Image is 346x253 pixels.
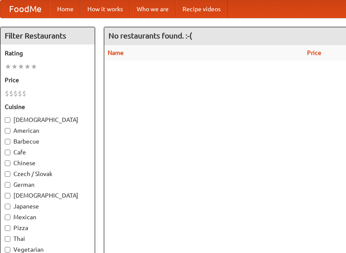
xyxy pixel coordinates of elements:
li: ★ [18,62,24,71]
ng-pluralize: No restaurants found. :-( [109,32,192,40]
li: ★ [31,62,37,71]
a: Name [108,49,124,56]
label: [DEMOGRAPHIC_DATA] [5,191,90,200]
input: Czech / Slovak [5,171,10,177]
a: Price [307,49,321,56]
a: Recipe videos [176,0,227,18]
a: How it works [80,0,130,18]
li: $ [22,89,26,98]
a: Who we are [130,0,176,18]
h4: Filter Restaurants [0,27,95,45]
label: Pizza [5,224,90,232]
input: [DEMOGRAPHIC_DATA] [5,117,10,123]
input: American [5,128,10,134]
label: Barbecue [5,137,90,146]
input: Japanese [5,204,10,209]
a: FoodMe [0,0,50,18]
li: ★ [24,62,31,71]
label: Chinese [5,159,90,167]
input: Vegetarian [5,247,10,253]
label: German [5,180,90,189]
label: Japanese [5,202,90,211]
li: $ [18,89,22,98]
li: $ [9,89,13,98]
h5: Cuisine [5,102,90,111]
input: Mexican [5,215,10,220]
label: Mexican [5,213,90,221]
label: Czech / Slovak [5,170,90,178]
h5: Rating [5,49,90,58]
li: $ [5,89,9,98]
label: [DEMOGRAPHIC_DATA] [5,115,90,124]
label: Cafe [5,148,90,157]
input: Pizza [5,225,10,231]
li: $ [13,89,18,98]
label: American [5,126,90,135]
input: Chinese [5,160,10,166]
label: Thai [5,234,90,243]
li: ★ [11,62,18,71]
a: Home [50,0,80,18]
input: German [5,182,10,188]
input: Cafe [5,150,10,155]
input: [DEMOGRAPHIC_DATA] [5,193,10,199]
input: Thai [5,236,10,242]
input: Barbecue [5,139,10,144]
h5: Price [5,76,90,84]
li: ★ [5,62,11,71]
